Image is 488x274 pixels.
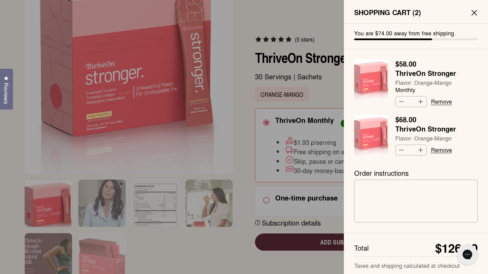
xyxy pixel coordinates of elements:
[395,86,456,93] span: Monthly
[395,68,456,79] span: ThriveOn Stronger
[354,8,421,17] span: Shopping Cart ( )
[395,114,416,125] strong: $68.00
[354,115,388,156] img: Box of ThriveOn Stronger supplement with a pink design on a white background
[396,96,406,107] button: Decrease quantity
[396,145,406,155] button: Decrease quantity
[431,147,452,153] a: Remove
[2,83,11,104] span: Reviews
[395,135,456,142] span: Flavor: Orange-Mango
[416,145,427,155] button: Increase quantity
[354,29,456,37] span: You are $74.00 away from free shipping.
[416,96,427,107] button: Increase quantity
[454,242,481,267] iframe: Gorgias live chat messenger
[354,262,478,269] div: Taxes and shipping calculated at checkout
[395,69,456,78] a: ThriveOn Stronger
[354,59,388,101] img: Box of ThriveOn Stronger supplement with a pink design on a white background
[354,243,369,252] span: Total
[395,125,456,133] a: ThriveOn Stronger
[431,99,452,105] a: Remove
[354,169,478,178] label: Order instructions
[395,59,416,69] strong: $58.00
[395,79,456,86] span: Flavor: Orange-Mango
[395,124,456,135] span: ThriveOn Stronger
[415,7,419,18] span: 2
